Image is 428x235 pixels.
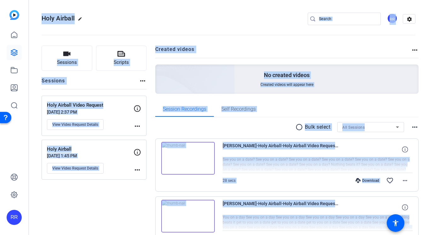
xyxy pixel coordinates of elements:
[387,13,398,24] ngx-avatar: RJ Ross
[260,82,313,87] span: Created videos will appear here
[114,59,129,66] span: Scripts
[161,142,215,175] img: thumb-nail
[139,77,146,85] mat-icon: more_horiz
[47,109,134,115] p: [DATE] 2:37 PM
[342,125,365,130] span: All Sessions
[134,122,141,130] mat-icon: more_horiz
[403,14,416,24] mat-icon: settings
[96,46,147,71] button: Scripts
[47,119,104,130] button: View Video Request Details
[134,166,141,174] mat-icon: more_horiz
[52,122,98,127] span: View Video Request Details
[42,14,75,22] span: Holy Airball
[392,219,399,227] mat-icon: accessibility
[264,71,310,79] p: No created videos
[223,200,339,215] span: [PERSON_NAME]-Holy Airball-Holy Airball Video Request-1755024156487-webcam
[9,10,19,20] img: blue-gradient.svg
[161,200,215,232] img: thumb-nail
[319,15,376,23] input: Search
[163,107,206,112] span: Session Recordings
[7,210,22,225] div: RR
[47,153,134,158] p: [DATE] 1:45 PM
[42,46,92,71] button: Sessions
[386,177,394,184] mat-icon: favorite_border
[387,13,397,24] div: RR
[155,46,411,58] h2: Created videos
[411,123,419,131] mat-icon: more_horiz
[295,123,305,131] mat-icon: radio_button_unchecked
[57,59,77,66] span: Sessions
[52,166,98,171] span: View Video Request Details
[47,163,104,174] button: View Video Request Details
[221,107,256,112] span: Self Recordings
[85,2,235,139] img: Creted videos background
[47,146,134,153] p: Holy Airball
[42,77,65,89] h2: Sessions
[305,123,331,131] p: Bulk select
[411,46,419,54] mat-icon: more_horiz
[223,142,339,157] span: [PERSON_NAME]-Holy Airball-Holy Airball Video Request-1755024228573-webcam
[352,178,382,183] div: Download
[78,17,85,24] mat-icon: edit
[47,102,134,109] p: Holy Airball Video Request
[401,177,409,184] mat-icon: more_horiz
[223,178,236,183] span: 28 secs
